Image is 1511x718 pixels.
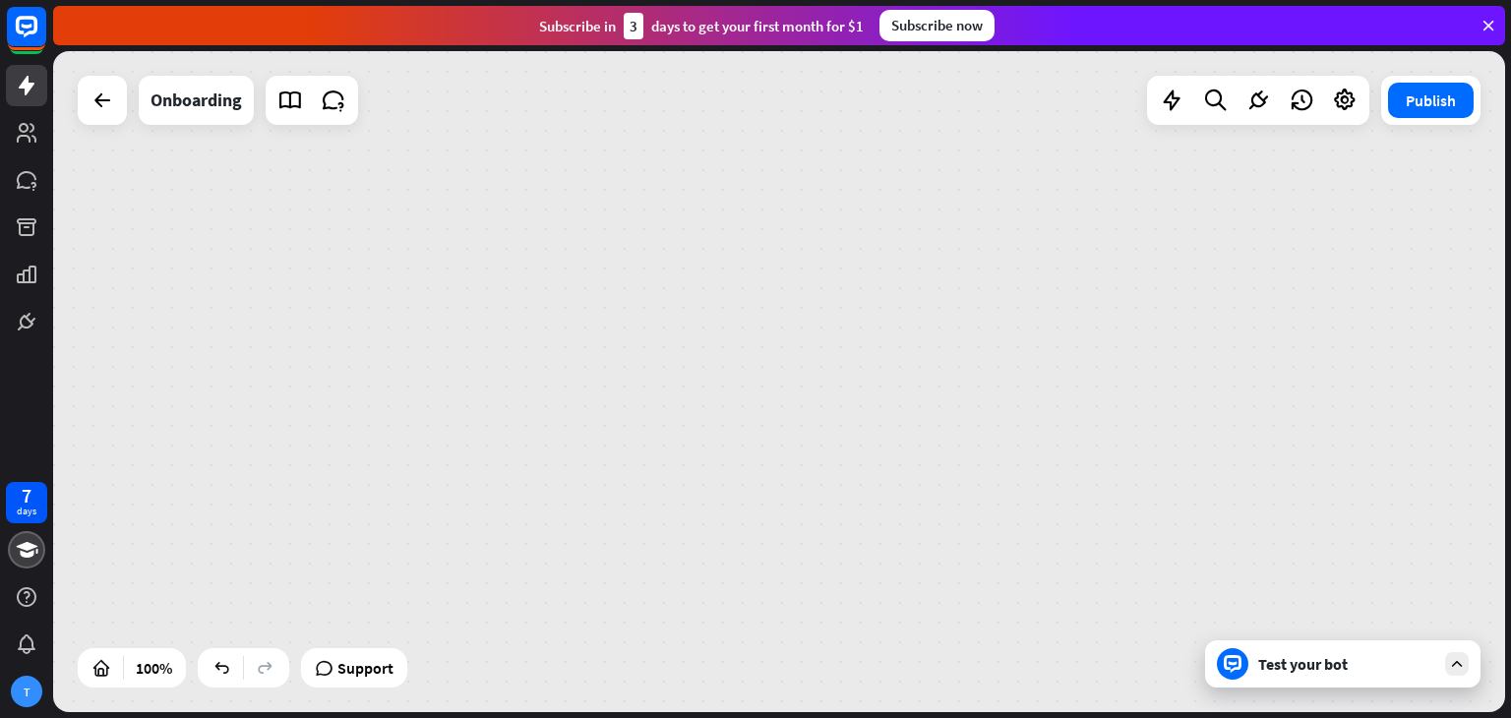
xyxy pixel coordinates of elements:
div: 3 [624,13,643,39]
div: Subscribe in days to get your first month for $1 [539,13,864,39]
div: 7 [22,487,31,505]
div: Subscribe now [879,10,995,41]
div: T [11,676,42,707]
div: days [17,505,36,518]
a: 7 days [6,482,47,523]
